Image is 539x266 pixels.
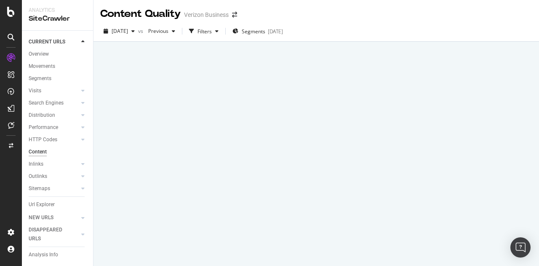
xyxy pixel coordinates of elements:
div: NEW URLS [29,213,53,222]
a: Visits [29,86,79,95]
a: DISAPPEARED URLS [29,226,79,243]
div: Overview [29,50,49,59]
button: [DATE] [100,24,138,38]
a: Content [29,148,87,156]
div: Analytics [29,7,86,14]
div: Movements [29,62,55,71]
div: [DATE] [268,28,283,35]
a: Distribution [29,111,79,120]
div: Segments [29,74,51,83]
a: Url Explorer [29,200,87,209]
button: Segments[DATE] [229,24,286,38]
span: 2025 Aug. 26th [112,27,128,35]
a: Inlinks [29,160,79,169]
div: Search Engines [29,99,64,107]
div: Content [29,148,47,156]
div: Url Explorer [29,200,55,209]
div: Sitemaps [29,184,50,193]
a: Sitemaps [29,184,79,193]
div: DISAPPEARED URLS [29,226,71,243]
div: Analysis Info [29,250,58,259]
div: Filters [197,28,212,35]
a: HTTP Codes [29,135,79,144]
div: Visits [29,86,41,95]
button: Previous [145,24,179,38]
div: Performance [29,123,58,132]
div: SiteCrawler [29,14,86,24]
span: Segments [242,28,265,35]
a: Analysis Info [29,250,87,259]
span: Previous [145,27,168,35]
a: Segments [29,74,87,83]
a: Overview [29,50,87,59]
div: Distribution [29,111,55,120]
div: CURRENT URLS [29,38,65,46]
div: Outlinks [29,172,47,181]
a: NEW URLS [29,213,79,222]
button: Filters [186,24,222,38]
a: Movements [29,62,87,71]
div: Content Quality [100,7,181,21]
div: HTTP Codes [29,135,57,144]
a: Performance [29,123,79,132]
a: Search Engines [29,99,79,107]
div: arrow-right-arrow-left [232,12,237,18]
div: Inlinks [29,160,43,169]
a: CURRENT URLS [29,38,79,46]
div: Verizon Business [184,11,229,19]
span: vs [138,27,145,35]
a: Outlinks [29,172,79,181]
div: Open Intercom Messenger [510,237,531,258]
